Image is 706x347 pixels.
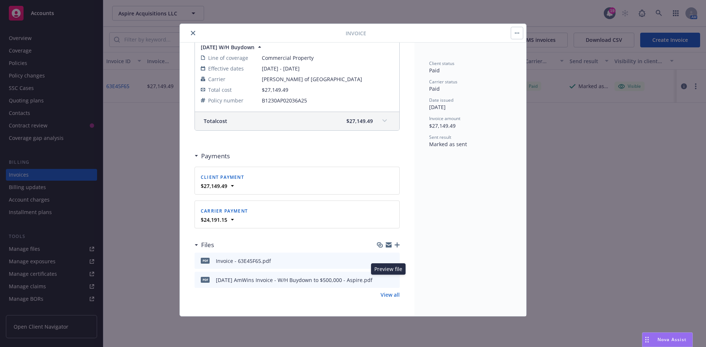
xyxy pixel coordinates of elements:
[201,43,254,51] span: [DATE] W/H Buydown
[346,117,373,125] span: $27,149.49
[189,29,197,37] button: close
[216,257,271,265] div: Invoice - 63E45F65.pdf
[429,115,460,122] span: Invoice amount
[216,276,372,284] div: [DATE] AmWins Invoice - W/H Buydown to $500,000 - Aspire.pdf
[390,257,397,265] button: preview file
[262,54,393,62] span: Commercial Property
[208,65,244,72] span: Effective dates
[195,112,399,130] div: Totalcost$27,149.49
[262,65,393,72] span: [DATE] - [DATE]
[429,79,457,85] span: Carrier status
[201,240,214,250] h3: Files
[201,174,244,180] span: Client payment
[201,208,248,214] span: Carrier payment
[208,97,243,104] span: Policy number
[201,182,227,189] strong: $27,149.49
[429,104,446,111] span: [DATE]
[201,43,263,51] button: [DATE] W/H Buydown
[429,122,456,129] span: $27,149.49
[195,151,230,161] div: Payments
[429,85,440,92] span: Paid
[429,97,453,103] span: Date issued
[195,240,214,250] div: Files
[371,263,406,275] div: Preview file
[429,60,454,66] span: Client status
[657,336,687,343] span: Nova Assist
[390,276,397,284] button: preview file
[208,86,232,94] span: Total cost
[642,332,693,347] button: Nova Assist
[204,117,227,125] span: Total cost
[201,216,227,223] strong: $24,191.15
[378,257,384,265] button: download file
[201,258,210,263] span: pdf
[429,134,451,140] span: Sent result
[262,97,393,104] span: B1230AP02036A25
[378,276,384,284] button: download file
[642,333,652,347] div: Drag to move
[201,277,210,282] span: pdf
[429,141,467,148] span: Marked as sent
[208,75,225,83] span: Carrier
[208,54,248,62] span: Line of coverage
[429,67,440,74] span: Paid
[262,75,393,83] span: [PERSON_NAME] of [GEOGRAPHIC_DATA]
[381,291,400,299] a: View all
[262,86,288,93] span: $27,149.49
[346,29,366,37] span: Invoice
[201,151,230,161] h3: Payments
